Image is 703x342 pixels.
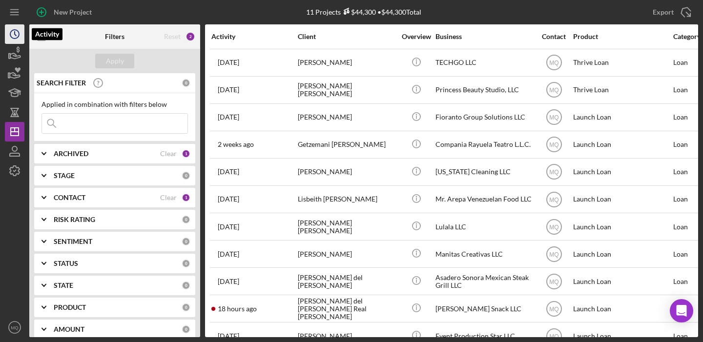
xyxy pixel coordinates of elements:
[298,132,395,158] div: Getzemani [PERSON_NAME]
[54,150,88,158] b: ARCHIVED
[182,193,190,202] div: 1
[573,241,671,267] div: Launch Loan
[573,296,671,322] div: Launch Loan
[298,296,395,322] div: [PERSON_NAME] del [PERSON_NAME] Real [PERSON_NAME]
[54,194,85,201] b: CONTACT
[182,325,190,334] div: 0
[573,186,671,212] div: Launch Loan
[298,104,395,130] div: [PERSON_NAME]
[182,215,190,224] div: 0
[218,223,239,231] time: 2025-08-29 17:57
[54,260,78,267] b: STATUS
[298,50,395,76] div: [PERSON_NAME]
[549,223,558,230] text: MQ
[643,2,698,22] button: Export
[573,104,671,130] div: Launch Loan
[573,50,671,76] div: Thrive Loan
[218,59,239,66] time: 2025-09-08 22:19
[298,77,395,103] div: [PERSON_NAME] [PERSON_NAME]
[160,150,177,158] div: Clear
[298,186,395,212] div: Lisbeith [PERSON_NAME]
[218,332,239,340] time: 2025-08-12 02:04
[5,318,24,337] button: MQ
[549,141,558,148] text: MQ
[435,296,533,322] div: [PERSON_NAME] Snack LLC
[182,237,190,246] div: 0
[435,159,533,185] div: [US_STATE] Cleaning LLC
[218,278,239,285] time: 2025-08-14 19:05
[298,33,395,40] div: Client
[106,54,124,68] div: Apply
[218,86,239,94] time: 2025-07-23 17:09
[573,132,671,158] div: Launch Loan
[341,8,376,16] div: $44,300
[435,241,533,267] div: Manitas Creativas LLC
[218,168,239,176] time: 2025-09-09 22:20
[435,50,533,76] div: TECHGO LLC
[298,268,395,294] div: [PERSON_NAME] del [PERSON_NAME]
[37,79,86,87] b: SEARCH FILTER
[298,241,395,267] div: [PERSON_NAME]
[211,33,297,40] div: Activity
[182,171,190,180] div: 0
[549,60,558,66] text: MQ
[54,238,92,245] b: SENTIMENT
[160,194,177,201] div: Clear
[54,325,84,333] b: AMOUNT
[54,303,86,311] b: PRODUCT
[435,104,533,130] div: Fioranto Group Solutions LLC
[573,268,671,294] div: Launch Loan
[29,2,102,22] button: New Project
[41,101,188,108] div: Applied in combination with filters below
[54,172,75,180] b: STAGE
[536,33,572,40] div: Contact
[182,303,190,312] div: 0
[218,305,257,313] time: 2025-09-15 21:07
[186,32,195,41] div: 2
[218,195,239,203] time: 2025-09-11 16:14
[573,77,671,103] div: Thrive Loan
[435,77,533,103] div: Princess Beauty Studio, LLC
[573,33,671,40] div: Product
[218,250,239,258] time: 2025-08-19 23:36
[435,214,533,240] div: Lulala LLC
[549,196,558,203] text: MQ
[549,333,558,340] text: MQ
[164,33,181,40] div: Reset
[549,114,558,121] text: MQ
[54,282,73,289] b: STATE
[435,33,533,40] div: Business
[435,186,533,212] div: Mr. Arepa Venezuelan Food LLC
[435,132,533,158] div: Compania Rayuela Teatro L.L.C.
[573,159,671,185] div: Launch Loan
[549,278,558,285] text: MQ
[182,281,190,290] div: 0
[653,2,674,22] div: Export
[398,33,434,40] div: Overview
[549,87,558,94] text: MQ
[54,2,92,22] div: New Project
[182,259,190,268] div: 0
[218,113,239,121] time: 2025-08-28 02:47
[549,251,558,258] text: MQ
[298,159,395,185] div: [PERSON_NAME]
[54,216,95,223] b: RISK RATING
[105,33,124,40] b: Filters
[182,79,190,87] div: 0
[549,169,558,176] text: MQ
[549,305,558,312] text: MQ
[670,299,693,322] div: Open Intercom Messenger
[573,214,671,240] div: Launch Loan
[11,325,18,330] text: MQ
[218,141,254,148] time: 2025-08-31 21:17
[306,8,421,16] div: 11 Projects • $44,300 Total
[435,268,533,294] div: Asadero Sonora Mexican Steak Grill LLC
[182,149,190,158] div: 1
[298,214,395,240] div: [PERSON_NAME] [PERSON_NAME]
[95,54,134,68] button: Apply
